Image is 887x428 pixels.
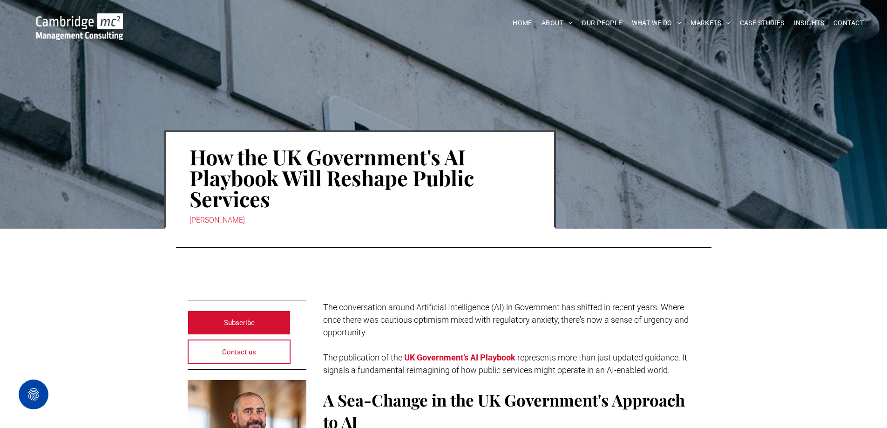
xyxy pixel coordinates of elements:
a: ABOUT [537,16,577,30]
div: [PERSON_NAME] [190,214,531,227]
a: CONTACT [829,16,868,30]
a: Your Business Transformed | Cambridge Management Consulting [36,14,123,24]
img: Go to Homepage [36,13,123,40]
a: CASE STUDIES [735,16,789,30]
a: INSIGHTS [789,16,829,30]
a: UK Government’s AI Playbook [404,353,515,362]
a: HOME [508,16,537,30]
a: Contact us [188,340,291,364]
a: MARKETS [686,16,735,30]
a: Subscribe [188,311,291,335]
span: Contact us [222,340,256,364]
h1: How the UK Government's AI Playbook Will Reshape Public Services [190,145,531,210]
a: WHAT WE DO [627,16,686,30]
span: The publication of the [323,353,402,362]
span: Subscribe [224,311,255,334]
a: OUR PEOPLE [577,16,627,30]
span: The conversation around Artificial Intelligence (AI) in Government has shifted in recent years. W... [323,302,689,337]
